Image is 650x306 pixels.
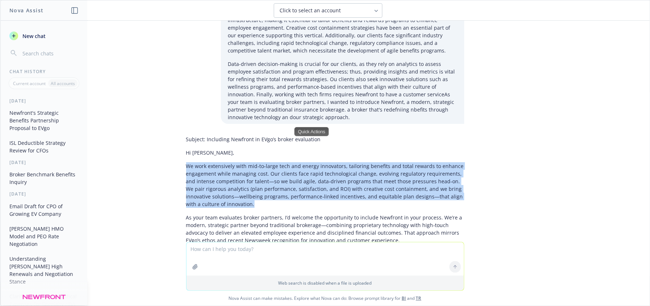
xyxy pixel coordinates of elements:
p: Subject: Including Newfront in EVgo’s broker evaluation [186,135,464,143]
button: Understanding [PERSON_NAME] High Renewals and Negotiation Stance [7,253,81,288]
button: Broker Benchmark Benefits Inquiry [7,168,81,188]
div: [DATE] [1,98,87,104]
p: Web search is disabled when a file is uploaded [191,280,460,286]
p: All accounts [51,80,75,87]
p: We work extensively with mid‑to‑large tech and energy innovators, tailoring benefits and total re... [186,162,464,208]
button: Email Draft for CPO of Growing EV Company [7,200,81,220]
button: ISL Deductible Strategy Review for CFOs [7,137,81,156]
button: Click to select an account [274,3,382,18]
p: We work with mid-to-large tech firms that prioritize innovation in development and infrastructure... [228,9,457,54]
button: [PERSON_NAME] HMO Model and PEO Rate Negotiation [7,223,81,250]
p: As your team evaluates broker partners, I’d welcome the opportunity to include Newfront in your p... [186,214,464,244]
div: Chat History [1,68,87,75]
span: Click to select an account [280,7,341,14]
p: Data-driven decision-making is crucial for our clients, as they rely on analytics to assess emplo... [228,60,457,121]
p: Hi [PERSON_NAME], [186,149,464,156]
h1: Nova Assist [9,7,43,14]
div: [DATE] [1,191,87,197]
button: Newfront's Strategic Benefits Partnership Proposal to EVgo [7,107,81,134]
p: Current account [13,80,46,87]
a: TR [416,295,422,301]
input: Search chats [21,48,79,58]
span: New chat [21,32,46,40]
a: BI [402,295,406,301]
span: Nova Assist can make mistakes. Explore what Nova can do: Browse prompt library for and [3,291,647,306]
div: [DATE] [1,159,87,165]
button: New chat [7,29,81,42]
